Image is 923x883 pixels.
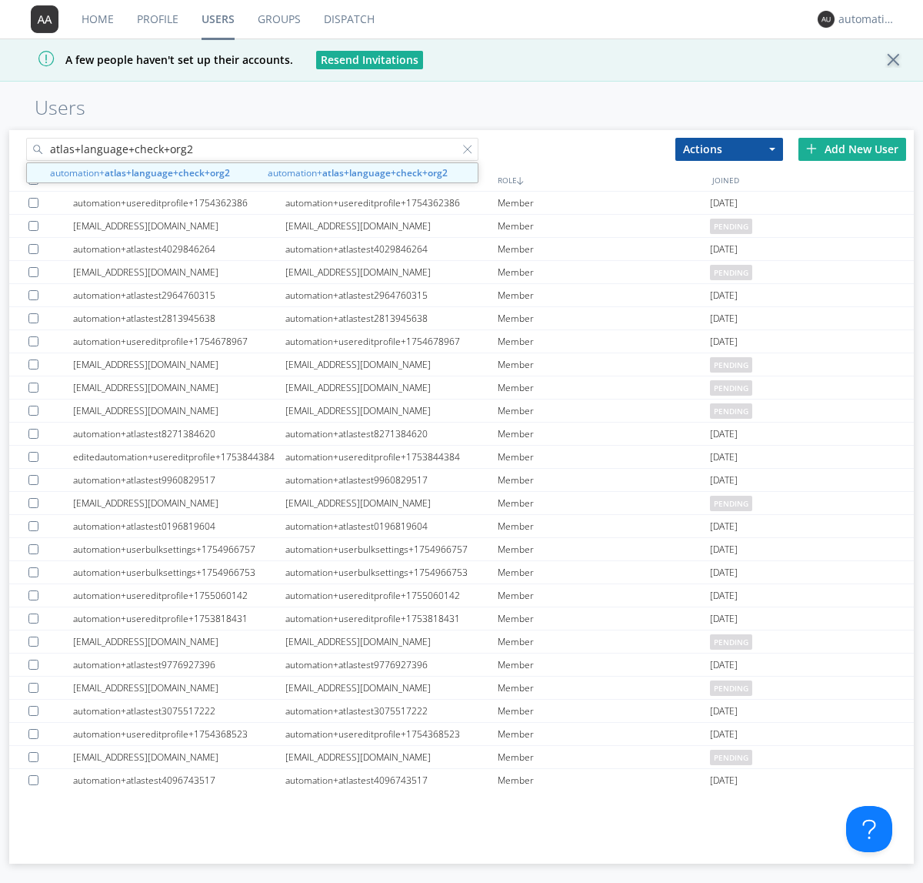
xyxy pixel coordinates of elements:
div: automation+atlastest4096743517 [73,769,285,791]
div: automation+usereditprofile+1755060142 [73,584,285,607]
div: automation+atlastest2964760315 [285,284,498,306]
div: automation+usereditprofile+1754362386 [285,192,498,214]
div: automation+usereditprofile+1754368523 [285,723,498,745]
div: automation+atlastest4029846264 [73,238,285,260]
a: [EMAIL_ADDRESS][DOMAIN_NAME][EMAIL_ADDRESS][DOMAIN_NAME]Memberpending [9,376,914,400]
span: pending [710,265,752,280]
div: [EMAIL_ADDRESS][DOMAIN_NAME] [285,630,498,653]
span: pending [710,750,752,765]
span: pending [710,634,752,650]
a: automation+atlastest4029846264automation+atlastest4029846264Member[DATE] [9,238,914,261]
div: automation+atlastest3075517222 [285,700,498,722]
div: Member [498,515,710,537]
div: automation+userbulksettings+1754966753 [285,561,498,584]
input: Search users [26,138,478,161]
span: A few people haven't set up their accounts. [12,52,293,67]
button: Resend Invitations [316,51,423,69]
div: Member [498,261,710,283]
a: [EMAIL_ADDRESS][DOMAIN_NAME][EMAIL_ADDRESS][DOMAIN_NAME]Memberpending [9,353,914,376]
div: automation+atlastest8271384620 [73,423,285,445]
div: JOINED [708,169,923,191]
a: automation+atlastest3075517222automation+atlastest3075517222Member[DATE] [9,700,914,723]
div: [EMAIL_ADDRESS][DOMAIN_NAME] [285,376,498,399]
a: [EMAIL_ADDRESS][DOMAIN_NAME][EMAIL_ADDRESS][DOMAIN_NAME]Memberpending [9,400,914,423]
span: [DATE] [710,607,738,630]
div: Member [498,307,710,329]
span: pending [710,219,752,234]
div: Member [498,723,710,745]
span: [DATE] [710,446,738,469]
a: automation+atlastest8271384620automation+atlastest8271384620Member[DATE] [9,423,914,446]
div: automation+usereditprofile+1753818431 [73,607,285,630]
div: Member [498,446,710,468]
div: automation+atlastest2813945638 [73,307,285,329]
span: [DATE] [710,723,738,746]
div: [EMAIL_ADDRESS][DOMAIN_NAME] [285,400,498,422]
div: Member [498,746,710,768]
a: automation+userbulksettings+1754966753automation+userbulksettings+1754966753Member[DATE] [9,561,914,584]
span: pending [710,496,752,511]
a: [EMAIL_ADDRESS][DOMAIN_NAME][EMAIL_ADDRESS][DOMAIN_NAME]Memberpending [9,677,914,700]
span: [DATE] [710,307,738,330]
div: automation+usereditprofile+1755060142 [285,584,498,607]
a: automation+atlastest2964760315automation+atlastest2964760315Member[DATE] [9,284,914,307]
div: automation+usereditprofile+1753844384 [285,446,498,468]
div: Member [498,469,710,491]
div: Member [498,215,710,237]
div: [EMAIL_ADDRESS][DOMAIN_NAME] [73,376,285,399]
img: plus.svg [806,143,817,154]
div: [EMAIL_ADDRESS][DOMAIN_NAME] [73,215,285,237]
div: [EMAIL_ADDRESS][DOMAIN_NAME] [73,677,285,699]
div: [EMAIL_ADDRESS][DOMAIN_NAME] [285,746,498,768]
div: [EMAIL_ADDRESS][DOMAIN_NAME] [285,492,498,514]
div: Member [498,400,710,422]
div: automation+userbulksettings+1754966757 [73,538,285,560]
div: [EMAIL_ADDRESS][DOMAIN_NAME] [73,400,285,422]
div: Member [498,700,710,722]
span: [DATE] [710,469,738,492]
span: [DATE] [710,238,738,261]
div: automation+atlastest4029846264 [285,238,498,260]
a: [EMAIL_ADDRESS][DOMAIN_NAME][EMAIL_ADDRESS][DOMAIN_NAME]Memberpending [9,215,914,238]
a: [EMAIL_ADDRESS][DOMAIN_NAME][EMAIL_ADDRESS][DOMAIN_NAME]Memberpending [9,746,914,769]
div: [EMAIL_ADDRESS][DOMAIN_NAME] [285,261,498,283]
div: Member [498,492,710,514]
span: [DATE] [710,423,738,446]
div: automation+usereditprofile+1754678967 [285,330,498,353]
div: [EMAIL_ADDRESS][DOMAIN_NAME] [285,677,498,699]
span: pending [710,357,752,373]
span: [DATE] [710,584,738,607]
div: automation+atlastest9960829517 [73,469,285,491]
div: [EMAIL_ADDRESS][DOMAIN_NAME] [285,215,498,237]
div: Member [498,423,710,445]
div: automation+userbulksettings+1754966753 [73,561,285,584]
a: automation+atlastest0196819604automation+atlastest0196819604Member[DATE] [9,515,914,538]
strong: atlas+language+check+org2 [322,166,448,179]
span: [DATE] [710,700,738,723]
a: automation+userbulksettings+1754966757automation+userbulksettings+1754966757Member[DATE] [9,538,914,561]
div: [EMAIL_ADDRESS][DOMAIN_NAME] [73,746,285,768]
div: automation+atlastest8271384620 [285,423,498,445]
div: [EMAIL_ADDRESS][DOMAIN_NAME] [73,353,285,376]
div: automation+usereditprofile+1754678967 [73,330,285,353]
div: Member [498,538,710,560]
div: editedautomation+usereditprofile+1753844384 [73,446,285,468]
div: Member [498,630,710,653]
span: [DATE] [710,515,738,538]
div: automation+atlastest9776927396 [285,654,498,676]
div: automation+usereditprofile+1754368523 [73,723,285,745]
div: Member [498,238,710,260]
div: Member [498,330,710,353]
div: [EMAIL_ADDRESS][DOMAIN_NAME] [73,261,285,283]
div: automation+atlastest9776927396 [73,654,285,676]
div: automation+usereditprofile+1753818431 [285,607,498,630]
a: [EMAIL_ADDRESS][DOMAIN_NAME][EMAIL_ADDRESS][DOMAIN_NAME]Memberpending [9,492,914,515]
iframe: Toggle Customer Support [846,806,892,852]
div: [EMAIL_ADDRESS][DOMAIN_NAME] [73,492,285,514]
span: pending [710,380,752,396]
a: automation+usereditprofile+1754678967automation+usereditprofile+1754678967Member[DATE] [9,330,914,353]
div: Add New User [798,138,906,161]
div: [EMAIL_ADDRESS][DOMAIN_NAME] [285,353,498,376]
div: ROLE [494,169,708,191]
span: [DATE] [710,561,738,584]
